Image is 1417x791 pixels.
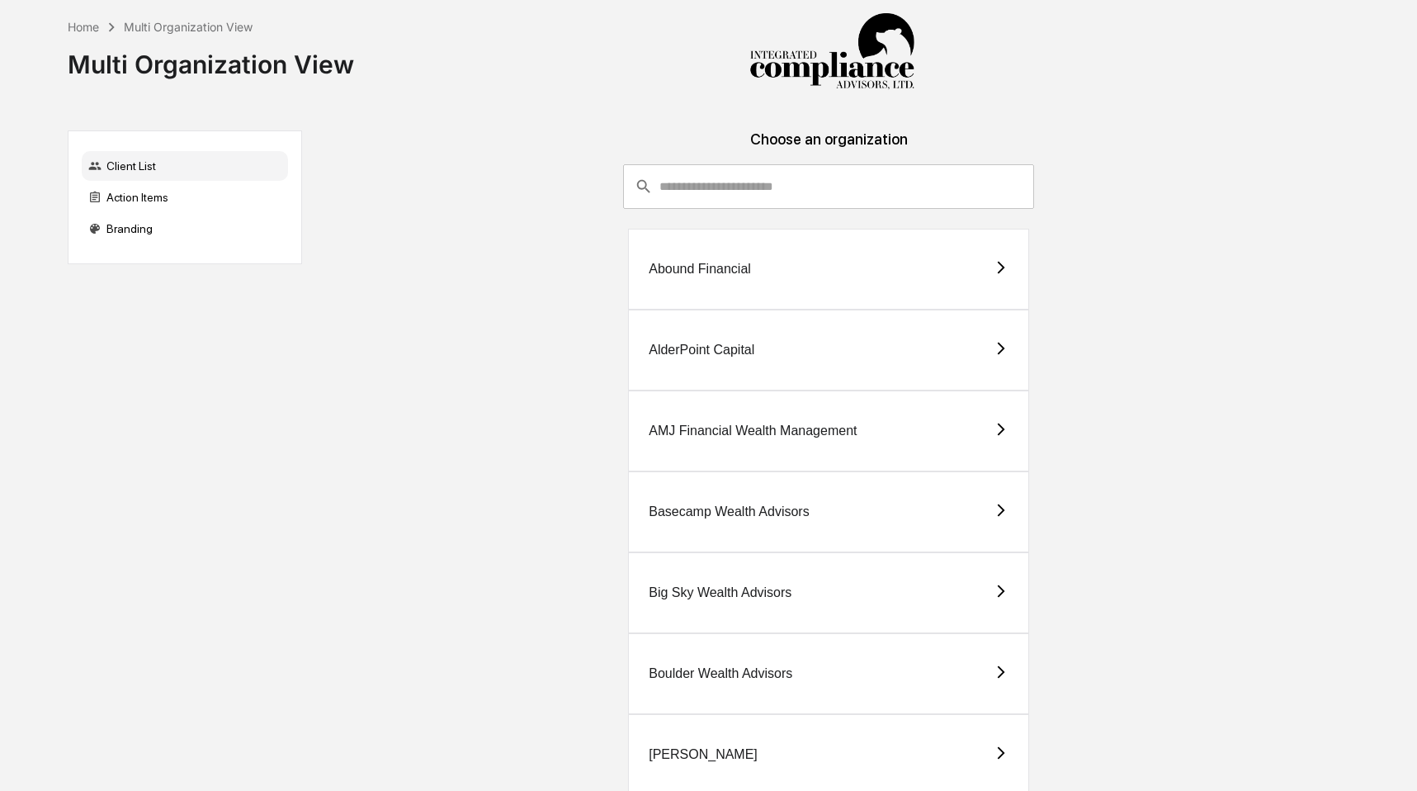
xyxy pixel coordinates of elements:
div: Client List [82,151,288,181]
div: Multi Organization View [124,20,253,34]
div: Basecamp Wealth Advisors [649,504,809,519]
div: AMJ Financial Wealth Management [649,424,857,438]
div: [PERSON_NAME] [649,747,758,762]
div: Abound Financial [649,262,751,277]
div: consultant-dashboard__filter-organizations-search-bar [623,164,1034,209]
div: Boulder Wealth Advisors [649,666,792,681]
img: Integrated Compliance Advisors [749,13,914,91]
div: AlderPoint Capital [649,343,754,358]
div: Home [68,20,99,34]
div: Choose an organization [315,130,1343,164]
div: Big Sky Wealth Advisors [649,585,791,600]
div: Multi Organization View [68,36,354,79]
div: Action Items [82,182,288,212]
div: Branding [82,214,288,244]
